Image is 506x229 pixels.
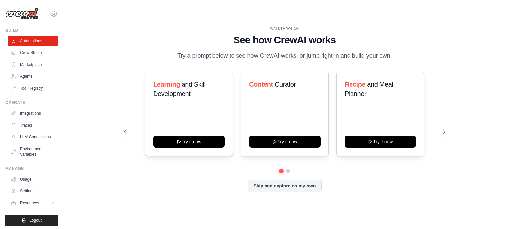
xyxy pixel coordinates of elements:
button: Skip and explore on my own [248,180,321,192]
h1: See how CrewAI works [124,34,445,46]
a: Environment Variables [8,144,58,159]
a: Tool Registry [8,83,58,94]
p: Try a prompt below to see how CrewAI works, or jump right in and build your own. [174,51,395,61]
a: Integrations [8,108,58,119]
span: Content [249,81,273,88]
span: and Meal Planner [345,81,393,97]
iframe: Chat Widget [473,197,506,229]
span: and Skill Development [153,81,205,97]
button: Try it now [249,136,321,148]
div: Operate [5,100,58,105]
a: Automations [8,36,58,46]
a: LLM Connections [8,132,58,142]
a: Marketplace [8,59,58,70]
a: Agents [8,71,58,82]
div: WALKTHROUGH [124,26,445,31]
a: Crew Studio [8,47,58,58]
button: Resources [8,198,58,208]
a: Settings [8,186,58,196]
a: Traces [8,120,58,130]
span: Resources [20,200,39,206]
span: Recipe [345,81,365,88]
button: Try it now [153,136,225,148]
button: Try it now [345,136,416,148]
div: Build [5,28,58,33]
a: Usage [8,174,58,185]
img: Logo [5,8,38,20]
div: Manage [5,166,58,171]
button: Logout [5,215,58,226]
span: Curator [275,81,296,88]
span: Learning [153,81,180,88]
span: Logout [29,218,42,223]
